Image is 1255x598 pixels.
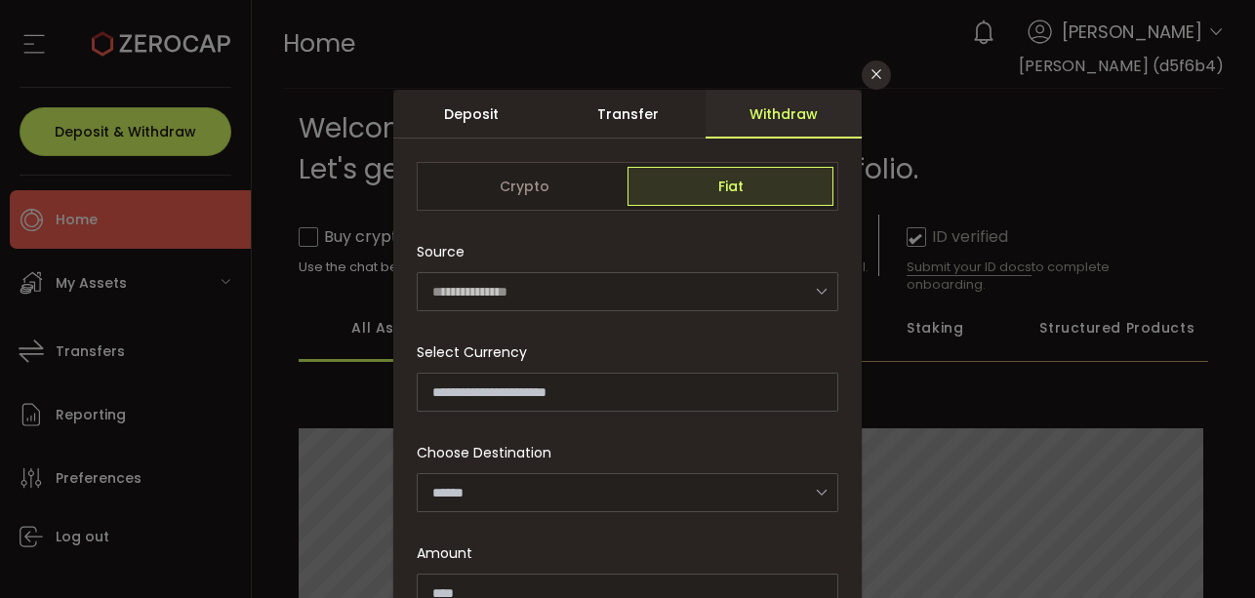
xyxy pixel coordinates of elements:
[417,232,465,271] span: Source
[549,90,706,139] div: Transfer
[393,90,549,139] div: Deposit
[862,60,891,90] button: Close
[417,342,539,362] label: Select Currency
[627,167,833,206] span: Fiat
[417,543,472,564] span: Amount
[417,443,551,463] span: Choose Destination
[422,167,627,206] span: Crypto
[1028,387,1255,598] iframe: Chat Widget
[706,90,862,139] div: Withdraw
